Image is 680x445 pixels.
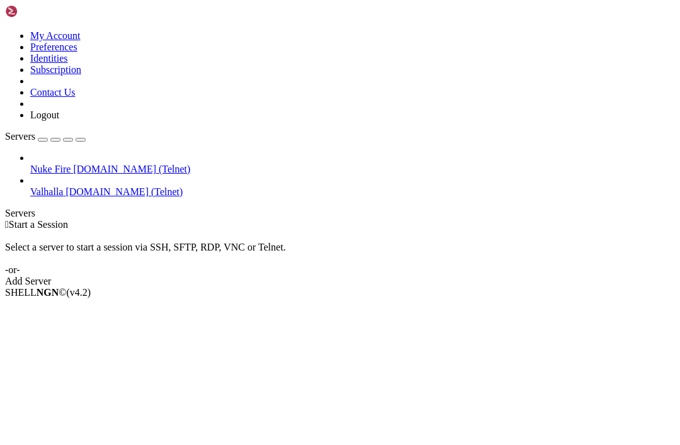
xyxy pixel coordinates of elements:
[30,164,71,174] span: Nuke Fire
[5,276,675,287] div: Add Server
[5,131,86,142] a: Servers
[30,186,63,197] span: Valhalla
[67,287,91,298] span: 4.2.0
[30,164,675,175] a: Nuke Fire [DOMAIN_NAME] (Telnet)
[73,164,190,174] span: [DOMAIN_NAME] (Telnet)
[30,64,81,75] a: Subscription
[9,219,68,230] span: Start a Session
[30,53,68,64] a: Identities
[30,87,76,98] a: Contact Us
[30,110,59,120] a: Logout
[30,42,77,52] a: Preferences
[30,30,81,41] a: My Account
[5,219,9,230] span: 
[30,175,675,198] li: Valhalla [DOMAIN_NAME] (Telnet)
[30,186,675,198] a: Valhalla [DOMAIN_NAME] (Telnet)
[5,287,91,298] span: SHELL ©
[37,287,59,298] b: NGN
[5,131,35,142] span: Servers
[30,152,675,175] li: Nuke Fire [DOMAIN_NAME] (Telnet)
[5,5,77,18] img: Shellngn
[5,230,675,276] div: Select a server to start a session via SSH, SFTP, RDP, VNC or Telnet. -or-
[5,208,675,219] div: Servers
[65,186,183,197] span: [DOMAIN_NAME] (Telnet)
